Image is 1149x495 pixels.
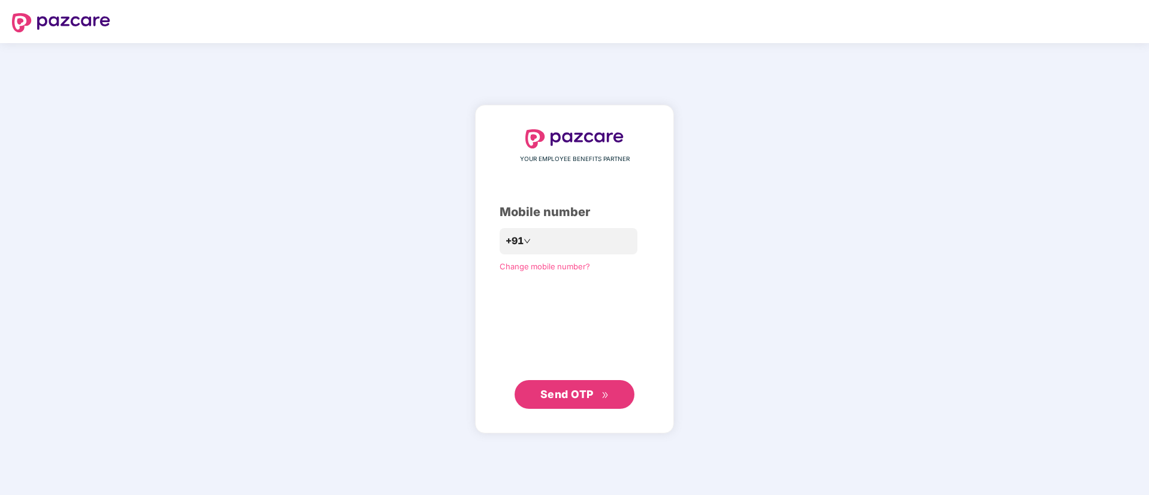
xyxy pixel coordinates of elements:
[506,233,524,248] span: +91
[524,238,531,245] span: down
[500,262,590,271] a: Change mobile number?
[540,388,594,400] span: Send OTP
[525,129,624,148] img: logo
[12,13,110,32] img: logo
[500,203,649,221] div: Mobile number
[601,391,609,399] span: double-right
[515,380,634,409] button: Send OTPdouble-right
[520,154,630,164] span: YOUR EMPLOYEE BENEFITS PARTNER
